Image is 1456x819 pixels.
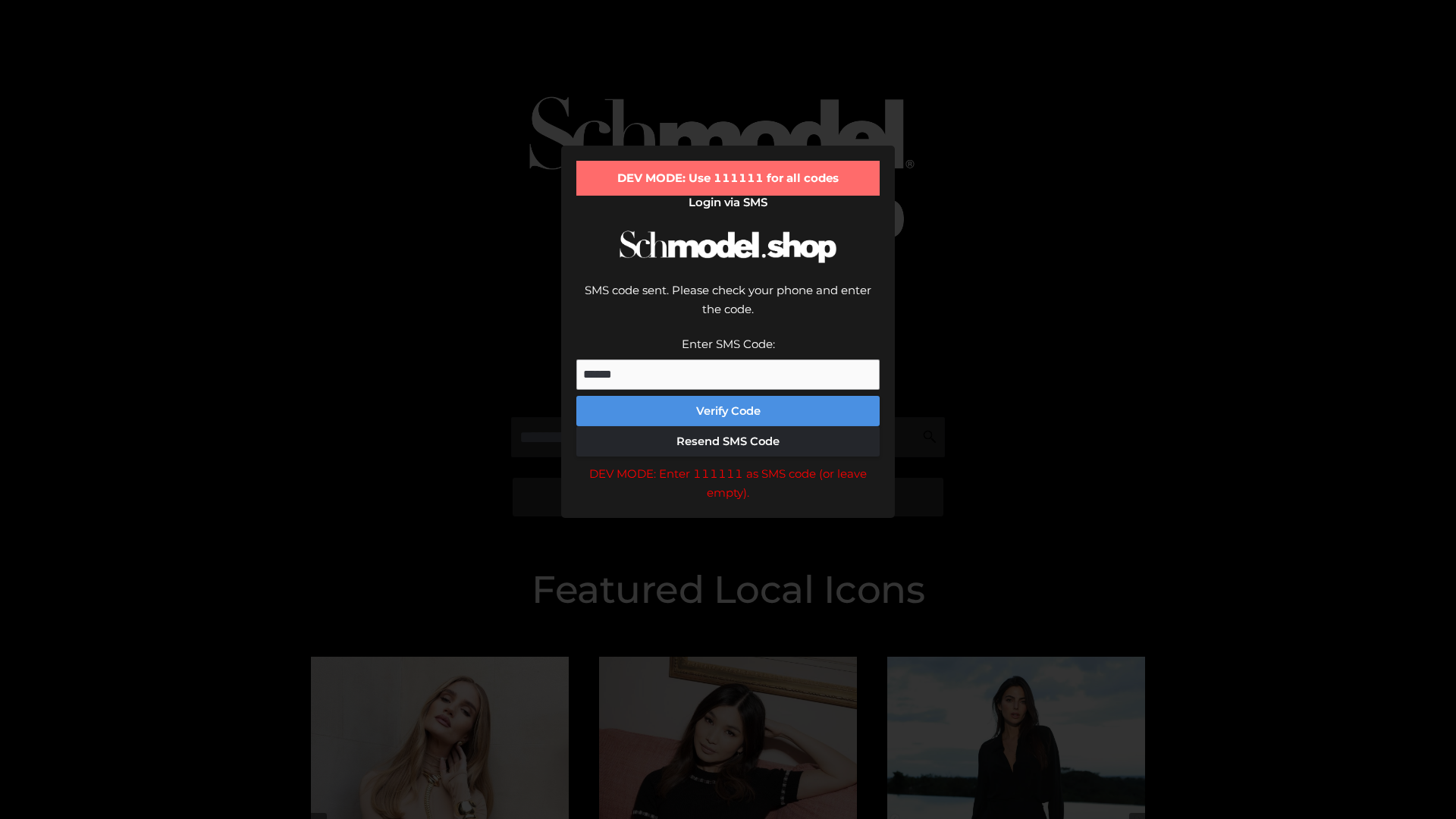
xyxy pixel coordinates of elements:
img: Schmodel Logo [614,217,842,277]
div: DEV MODE: Enter 111111 as SMS code (or leave empty). [576,464,880,503]
label: Enter SMS Code: [682,337,775,351]
button: Resend SMS Code [576,426,880,457]
div: SMS code sent. Please check your phone and enter the code. [576,281,880,334]
h2: Login via SMS [576,196,880,209]
div: DEV MODE: Use 111111 for all codes [576,161,880,196]
button: Verify Code [576,396,880,426]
